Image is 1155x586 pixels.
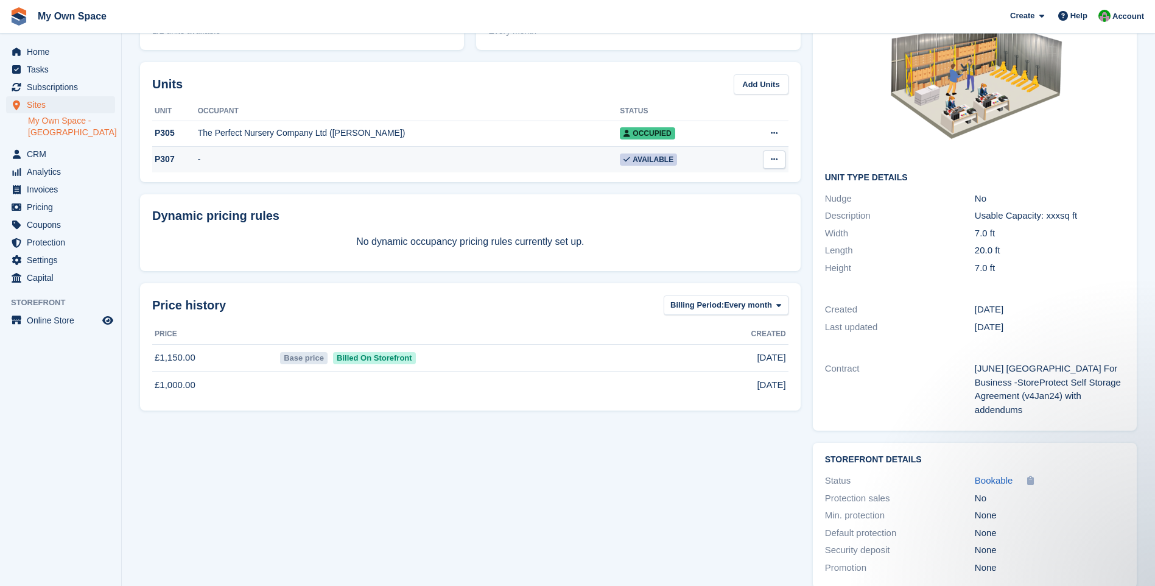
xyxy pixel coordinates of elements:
a: menu [6,96,115,113]
span: Settings [27,252,100,269]
div: [DATE] [975,320,1125,334]
div: The Perfect Nursery Company Ltd ([PERSON_NAME]) [198,127,620,139]
div: Length [825,244,975,258]
div: Description [825,209,975,223]
a: menu [6,199,115,216]
a: Bookable [975,474,1013,488]
div: Height [825,261,975,275]
div: Usable Capacity: xxxsq ft [975,209,1125,223]
span: Invoices [27,181,100,198]
span: Create [1010,10,1034,22]
div: Dynamic pricing rules [152,207,788,225]
div: Width [825,227,975,241]
th: Price [152,325,278,344]
span: Help [1070,10,1087,22]
a: Preview store [100,313,115,328]
div: None [975,526,1125,540]
td: - [198,147,620,172]
a: menu [6,163,115,180]
th: Unit [152,102,198,121]
span: Billed On Storefront [333,352,416,364]
a: My Own Space [33,6,111,26]
a: menu [6,43,115,60]
td: £1,000.00 [152,372,278,398]
a: menu [6,61,115,78]
a: menu [6,269,115,286]
span: Online Store [27,312,100,329]
div: No [975,492,1125,506]
span: Every month [724,299,772,311]
span: Bookable [975,475,1013,485]
span: Created [751,328,786,339]
div: None [975,561,1125,575]
span: [DATE] [757,378,785,392]
span: Tasks [27,61,100,78]
span: Account [1112,10,1144,23]
div: Default protection [825,526,975,540]
div: Security deposit [825,543,975,557]
a: menu [6,79,115,96]
span: Sites [27,96,100,113]
div: Promotion [825,561,975,575]
div: Created [825,303,975,317]
a: menu [6,234,115,251]
div: 7.0 ft [975,261,1125,275]
span: Capital [27,269,100,286]
div: Nudge [825,192,975,206]
span: Base price [280,352,328,364]
span: Available [620,154,677,166]
div: None [975,509,1125,523]
div: Min. protection [825,509,975,523]
div: Last updated [825,320,975,334]
h2: Unit Type details [825,173,1125,183]
div: [JUNE] [GEOGRAPHIC_DATA] For Business -StoreProtect Self Storage Agreement (v4Jan24) with addendums [975,362,1125,417]
span: Price history [152,296,226,314]
div: Contract [825,362,975,417]
span: Subscriptions [27,79,100,96]
div: P307 [152,153,198,166]
span: CRM [27,146,100,163]
span: [DATE] [757,351,785,365]
div: Status [825,474,975,488]
th: Occupant [198,102,620,121]
p: No dynamic occupancy pricing rules currently set up. [152,235,788,249]
h2: Units [152,75,183,93]
span: Storefront [11,297,121,309]
a: menu [6,181,115,198]
h2: Storefront Details [825,455,1125,465]
span: Billing Period: [670,299,724,311]
span: Occupied [620,127,675,139]
img: stora-icon-8386f47178a22dfd0bd8f6a31ec36ba5ce8667c1dd55bd0f319d3a0aa187defe.svg [10,7,28,26]
span: Coupons [27,216,100,233]
div: None [975,543,1125,557]
span: Home [27,43,100,60]
a: menu [6,146,115,163]
a: Add Units [734,74,788,94]
div: Protection sales [825,492,975,506]
span: Analytics [27,163,100,180]
th: Status [620,102,736,121]
button: Billing Period: Every month [664,295,788,316]
span: Protection [27,234,100,251]
div: P305 [152,127,198,139]
a: menu [6,252,115,269]
span: Pricing [27,199,100,216]
div: No [975,192,1125,206]
a: menu [6,312,115,329]
td: £1,150.00 [152,344,278,372]
img: Paula Harris [1098,10,1111,22]
div: [DATE] [975,303,1125,317]
div: 20.0 ft [975,244,1125,258]
a: My Own Space - [GEOGRAPHIC_DATA] [28,115,115,138]
a: menu [6,216,115,233]
div: 7.0 ft [975,227,1125,241]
